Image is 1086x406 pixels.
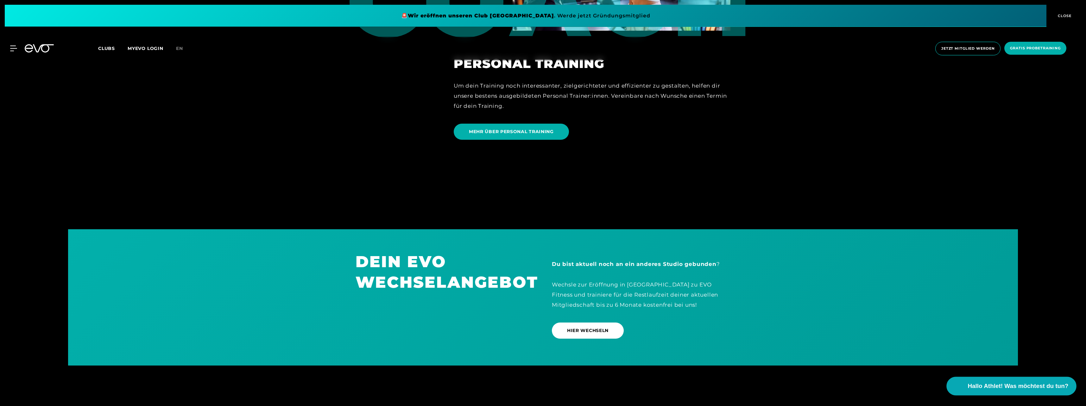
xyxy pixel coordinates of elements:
a: HIER WECHSELN [552,318,626,343]
span: MEHR ÜBER PERSONAL TRAINING [469,128,554,135]
a: Jetzt Mitglied werden [933,42,1002,55]
span: HIER WECHSELN [567,327,609,334]
a: Clubs [98,45,128,51]
span: CLOSE [1056,13,1072,19]
button: Hallo Athlet! Was möchtest du tun? [947,377,1077,396]
strong: Du bist aktuell noch an ein anderes Studio gebunden [552,261,717,267]
a: Gratis Probetraining [1002,42,1068,55]
a: MEHR ÜBER PERSONAL TRAINING [454,119,571,145]
a: en [176,45,191,52]
span: Gratis Probetraining [1010,46,1061,51]
button: CLOSE [1046,5,1081,27]
span: Jetzt Mitglied werden [941,46,994,51]
div: Um dein Training noch interessanter, zielgerichteter und effizienter zu gestalten, helfen dir uns... [454,81,730,111]
span: Clubs [98,46,115,51]
span: Hallo Athlet! Was möchtest du tun? [968,382,1069,391]
div: ? Wechsle zur Eröffnung in [GEOGRAPHIC_DATA] zu EVO Fitness und trainiere für die Restlaufzeit de... [552,259,730,310]
a: MYEVO LOGIN [128,46,163,51]
h1: DEIN EVO WECHSELANGEBOT [356,251,534,292]
span: en [176,46,183,51]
